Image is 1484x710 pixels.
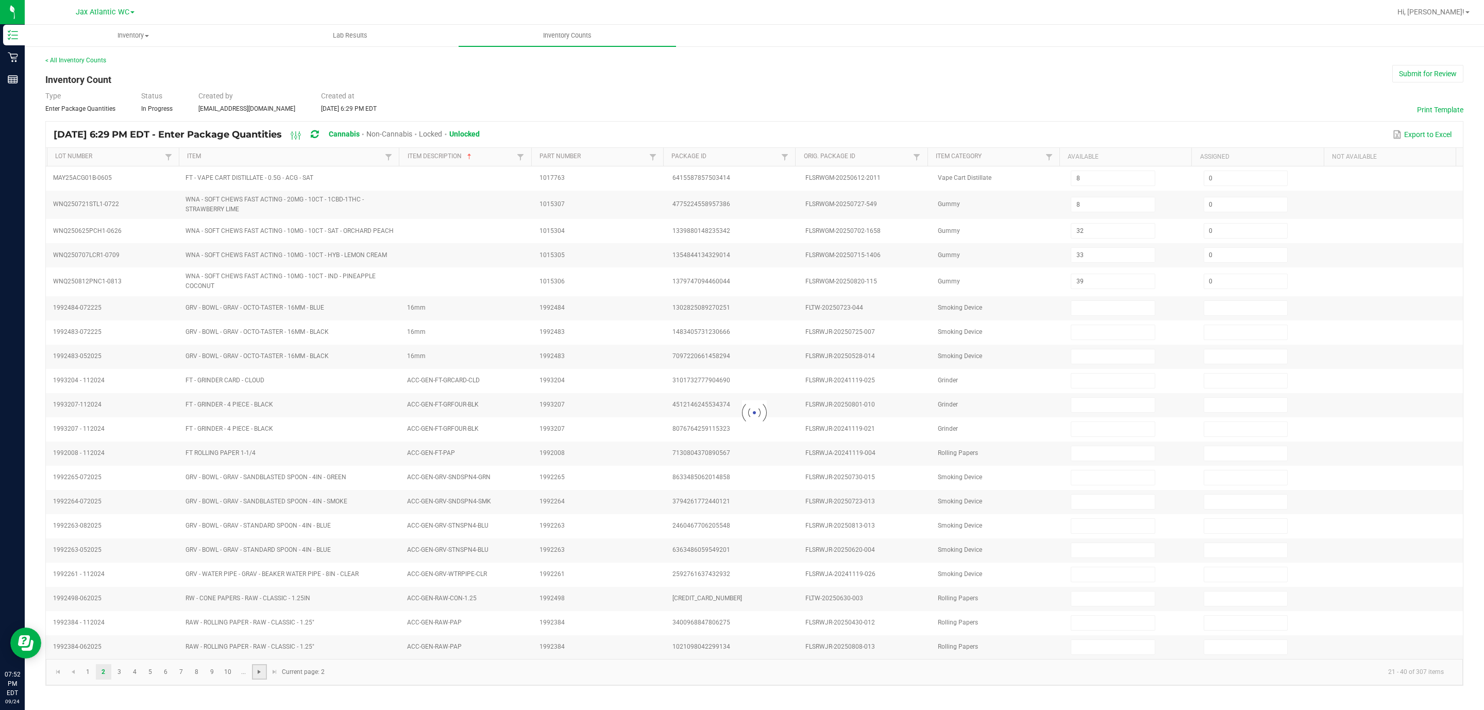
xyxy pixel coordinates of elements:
[162,150,175,163] a: Filter
[271,668,279,676] span: Go to the last page
[5,670,20,698] p: 07:52 PM EDT
[319,31,381,40] span: Lab Results
[65,664,80,680] a: Go to the previous page
[8,30,18,40] inline-svg: Inventory
[80,664,95,680] a: Page 1
[1397,8,1464,16] span: Hi, [PERSON_NAME]!
[1059,148,1191,166] th: Available
[331,664,1452,681] kendo-pager-info: 21 - 40 of 307 items
[671,153,779,161] a: Package IdSortable
[647,150,659,163] a: Filter
[189,664,204,680] a: Page 8
[804,153,911,161] a: Orig. Package IdSortable
[329,130,360,138] span: Cannabis
[54,125,487,144] div: [DATE] 6:29 PM EDT - Enter Package Quantities
[1417,105,1463,115] button: Print Template
[910,150,923,163] a: Filter
[936,153,1043,161] a: Item CategorySortable
[529,31,605,40] span: Inventory Counts
[174,664,189,680] a: Page 7
[5,698,20,705] p: 09/24
[96,664,111,680] a: Page 2
[8,74,18,84] inline-svg: Reports
[255,668,263,676] span: Go to the next page
[1324,148,1456,166] th: Not Available
[408,153,515,161] a: Item DescriptionSortable
[779,150,791,163] a: Filter
[242,25,459,46] a: Lab Results
[366,130,412,138] span: Non-Cannabis
[158,664,173,680] a: Page 6
[321,92,355,100] span: Created at
[54,668,62,676] span: Go to the first page
[143,664,158,680] a: Page 5
[198,105,295,112] span: [EMAIL_ADDRESS][DOMAIN_NAME]
[539,153,647,161] a: Part NumberSortable
[141,105,173,112] span: In Progress
[112,664,127,680] a: Page 3
[69,668,77,676] span: Go to the previous page
[252,664,267,680] a: Go to the next page
[127,664,142,680] a: Page 4
[1043,150,1055,163] a: Filter
[1191,148,1323,166] th: Assigned
[198,92,233,100] span: Created by
[141,92,162,100] span: Status
[382,150,395,163] a: Filter
[25,31,241,40] span: Inventory
[221,664,235,680] a: Page 10
[321,105,377,112] span: [DATE] 6:29 PM EDT
[45,57,106,64] a: < All Inventory Counts
[25,25,242,46] a: Inventory
[1390,126,1454,143] button: Export to Excel
[1392,65,1463,82] button: Submit for Review
[205,664,220,680] a: Page 9
[45,74,111,85] span: Inventory Count
[236,664,251,680] a: Page 11
[187,153,382,161] a: ItemSortable
[459,25,676,46] a: Inventory Counts
[465,153,474,161] span: Sortable
[8,52,18,62] inline-svg: Retail
[76,8,129,16] span: Jax Atlantic WC
[45,92,61,100] span: Type
[55,153,162,161] a: Lot NumberSortable
[10,628,41,658] iframe: Resource center
[419,130,442,138] span: Locked
[45,105,115,112] span: Enter Package Quantities
[46,659,1463,685] kendo-pager: Current page: 2
[514,150,527,163] a: Filter
[449,130,480,138] span: Unlocked
[267,664,282,680] a: Go to the last page
[50,664,65,680] a: Go to the first page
